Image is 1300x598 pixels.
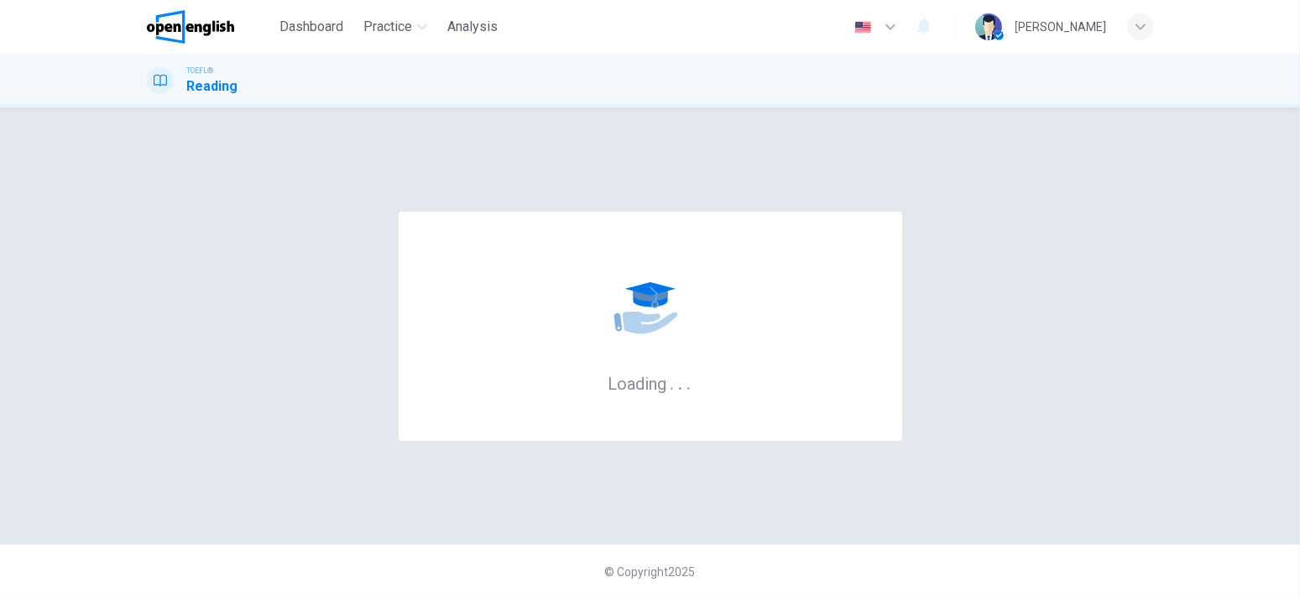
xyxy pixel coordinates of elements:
h6: . [670,368,676,396]
img: OpenEnglish logo [147,10,235,44]
button: Dashboard [273,12,350,42]
div: [PERSON_NAME] [1015,17,1107,37]
span: Practice [363,17,412,37]
h1: Reading [187,76,238,97]
img: Profile picture [975,13,1002,40]
button: Analysis [441,12,504,42]
h6: . [687,368,692,396]
h6: Loading [608,372,692,394]
span: Analysis [447,17,498,37]
span: Dashboard [279,17,343,37]
span: © Copyright 2025 [605,565,696,579]
h6: . [678,368,684,396]
button: Practice [357,12,434,42]
img: en [853,21,874,34]
a: OpenEnglish logo [147,10,274,44]
span: TOEFL® [187,65,214,76]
